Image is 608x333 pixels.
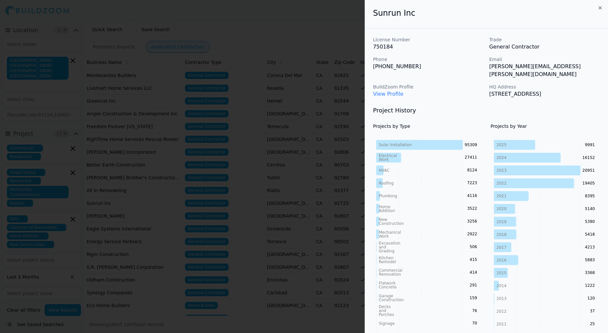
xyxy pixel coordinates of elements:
[379,321,395,326] tspan: Signage
[582,168,595,173] text: 20951
[379,241,400,245] tspan: Excavation
[470,257,477,262] text: 415
[472,308,477,313] text: 76
[489,84,600,90] p: HQ Address
[379,143,412,147] tspan: Solar Installation
[379,285,396,289] tspan: Concrete
[379,234,389,239] tspan: Work
[379,308,386,313] tspan: and
[373,56,484,63] p: Phone
[489,90,600,98] p: [STREET_ADDRESS]
[379,208,395,213] tspan: Addition
[379,312,394,317] tspan: Porches
[585,143,595,147] text: 9991
[497,181,507,186] tspan: 2022
[470,283,477,287] text: 291
[467,168,477,172] text: 8124
[379,217,387,222] tspan: New
[497,296,507,301] tspan: 2013
[470,270,477,275] text: 414
[467,193,477,198] text: 4116
[489,36,600,43] p: Trade
[585,194,595,198] text: 8395
[491,123,600,129] h4: Projects by Year
[585,258,595,262] text: 5883
[373,106,600,115] h3: Project History
[489,56,600,63] p: Email
[497,309,507,314] tspan: 2012
[379,281,395,285] tspan: Flatwork
[585,283,595,288] text: 1222
[379,181,394,186] tspan: Roofing
[467,206,477,211] text: 3522
[497,206,507,211] tspan: 2020
[467,232,477,236] text: 2922
[585,245,595,249] text: 4213
[373,43,484,51] p: 750184
[373,63,484,70] p: [PHONE_NUMBER]
[497,143,507,147] tspan: 2025
[373,84,484,90] p: BuildZoom Profile
[379,304,391,309] tspan: Decks
[489,63,600,78] p: [PERSON_NAME][EMAIL_ADDRESS][PERSON_NAME][DOMAIN_NAME]
[379,157,389,162] tspan: Work
[379,268,402,273] tspan: Commercial
[497,155,507,160] tspan: 2024
[379,221,404,226] tspan: Construction
[472,321,477,325] text: 70
[373,91,403,97] a: View Profile
[590,322,595,326] text: 25
[585,219,595,224] text: 5380
[379,260,396,264] tspan: Remodel
[467,219,477,224] text: 3256
[467,181,477,185] text: 7223
[582,181,595,186] text: 19405
[379,153,397,158] tspan: Electrical
[497,168,507,173] tspan: 2023
[379,298,404,302] tspan: Construction
[379,230,401,235] tspan: Mechanical
[497,232,507,237] tspan: 2018
[587,296,595,301] text: 120
[497,220,507,224] tspan: 2019
[379,256,394,260] tspan: Kitchen
[585,270,595,275] text: 3368
[379,249,395,253] tspan: Grading
[373,36,484,43] p: License Number
[497,245,507,250] tspan: 2017
[379,245,386,249] tspan: and
[497,194,507,198] tspan: 2021
[379,168,390,173] tspan: HVAC
[470,296,477,300] text: 159
[582,155,595,160] text: 16152
[590,309,595,313] text: 37
[465,155,477,160] text: 27411
[379,194,397,198] tspan: Plumbing
[497,258,507,263] tspan: 2016
[379,205,390,209] tspan: Home
[497,284,507,288] tspan: 2014
[470,245,477,249] text: 506
[379,272,401,277] tspan: Renovation
[497,271,507,275] tspan: 2015
[465,143,477,147] text: 95309
[497,322,507,326] tspan: 2011
[585,232,595,237] text: 5418
[379,294,393,298] tspan: Garage
[373,123,482,129] h4: Projects by Type
[489,43,600,51] p: General Contractor
[585,206,595,211] text: 5140
[373,8,600,18] h2: Sunrun Inc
